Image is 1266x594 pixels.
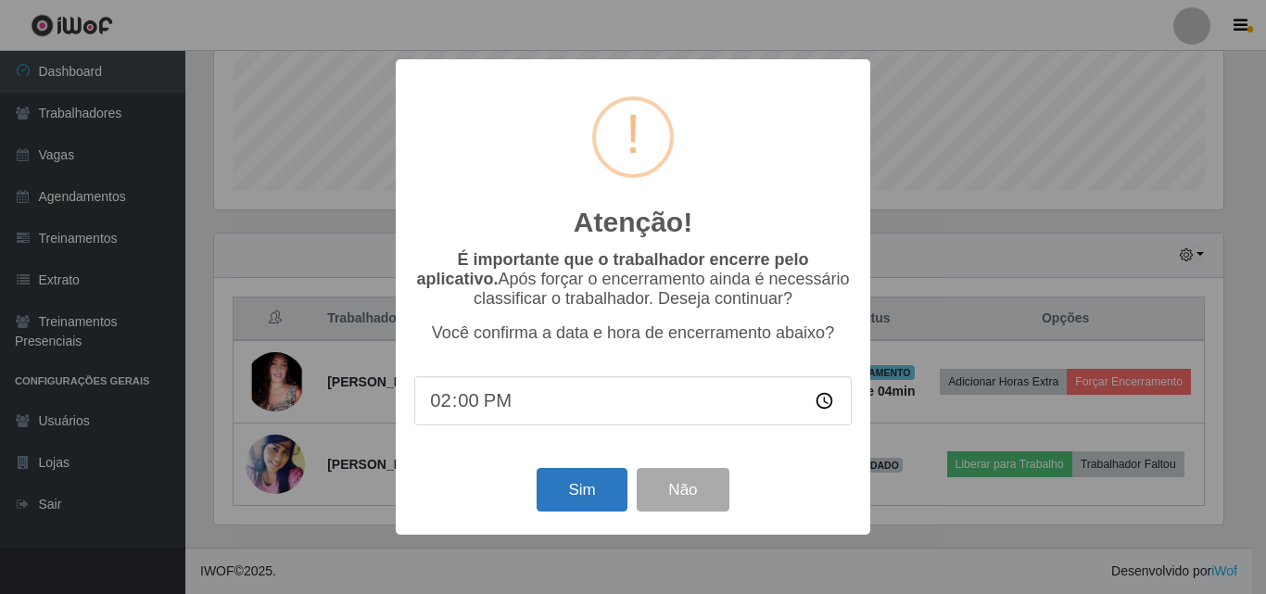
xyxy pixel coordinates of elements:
[414,323,852,343] p: Você confirma a data e hora de encerramento abaixo?
[414,250,852,309] p: Após forçar o encerramento ainda é necessário classificar o trabalhador. Deseja continuar?
[416,250,808,288] b: É importante que o trabalhador encerre pelo aplicativo.
[637,468,728,512] button: Não
[574,206,692,239] h2: Atenção!
[537,468,627,512] button: Sim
